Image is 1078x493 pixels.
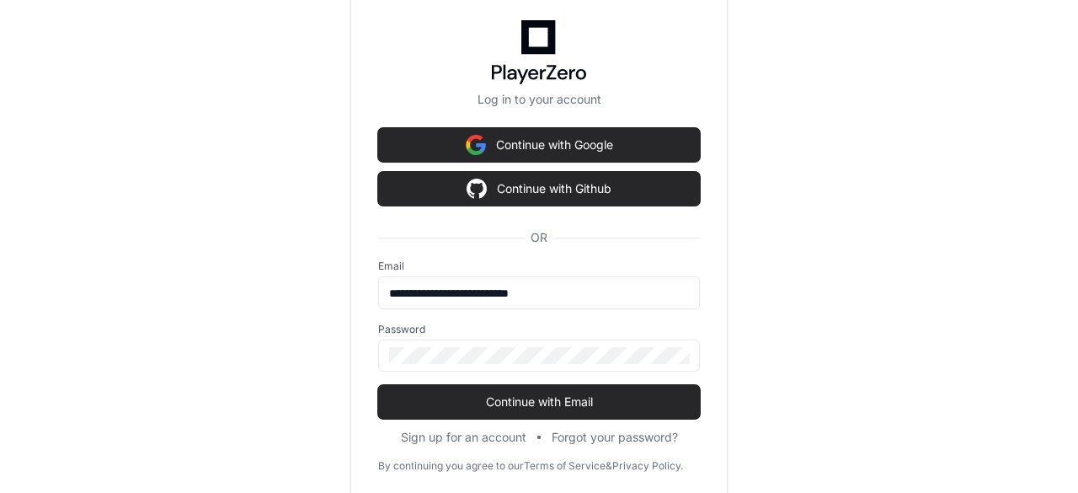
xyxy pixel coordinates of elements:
p: Log in to your account [378,91,700,108]
label: Email [378,260,700,273]
span: OR [524,229,554,246]
a: Terms of Service [524,459,606,473]
span: Continue with Email [378,394,700,410]
img: Sign in with google [466,128,486,162]
button: Continue with Email [378,385,700,419]
a: Privacy Policy. [612,459,683,473]
button: Sign up for an account [401,429,526,446]
div: By continuing you agree to our [378,459,524,473]
button: Forgot your password? [552,429,678,446]
div: & [606,459,612,473]
button: Continue with Github [378,172,700,206]
button: Continue with Google [378,128,700,162]
img: Sign in with google [467,172,487,206]
label: Password [378,323,700,336]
